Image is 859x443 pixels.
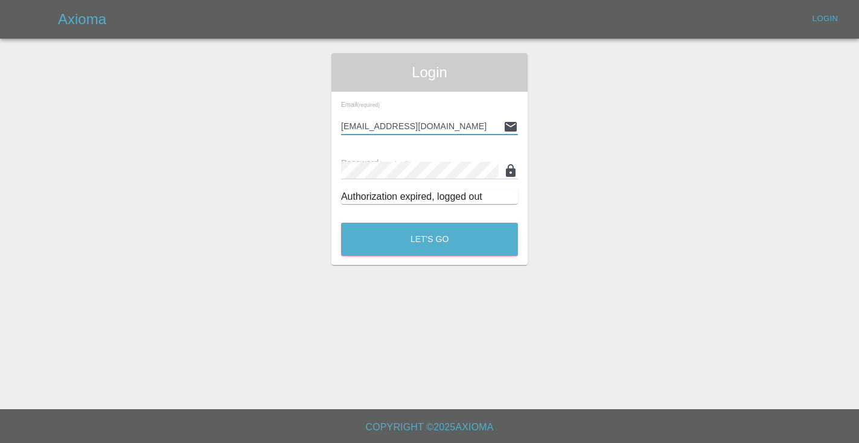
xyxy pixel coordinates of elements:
[806,10,845,28] a: Login
[10,419,849,436] h6: Copyright © 2025 Axioma
[341,63,518,82] span: Login
[341,223,518,256] button: Let's Go
[58,10,106,29] h5: Axioma
[341,101,380,108] span: Email
[378,160,409,167] small: (required)
[341,158,409,168] span: Password
[341,190,518,204] div: Authorization expired, logged out
[357,103,380,108] small: (required)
